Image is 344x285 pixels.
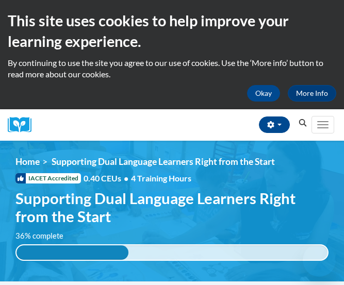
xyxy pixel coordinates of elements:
[288,85,336,102] a: More Info
[8,117,39,133] img: Logo brand
[15,189,329,225] span: Supporting Dual Language Learners Right from the Start
[247,85,280,102] button: Okay
[52,156,275,167] span: Supporting Dual Language Learners Right from the Start
[8,10,336,52] h2: This site uses cookies to help improve your learning experience.
[303,244,336,277] iframe: Button to launch messaging window
[124,173,128,183] span: •
[15,230,75,242] label: 36% complete
[8,117,39,133] a: Cox Campus
[259,116,290,133] button: Account Settings
[295,117,310,129] button: Search
[310,109,336,141] div: Main menu
[131,173,191,183] span: 4 Training Hours
[84,173,131,184] span: 0.40 CEUs
[8,57,336,80] p: By continuing to use the site you agree to our use of cookies. Use the ‘More info’ button to read...
[15,156,40,167] a: Home
[17,245,128,260] div: 36% complete
[15,173,81,183] span: IACET Accredited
